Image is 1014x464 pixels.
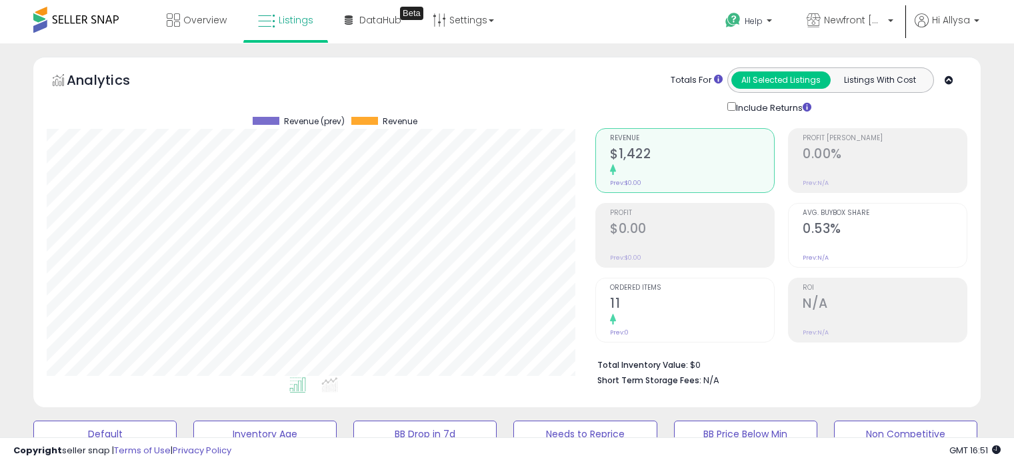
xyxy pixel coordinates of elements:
[13,444,62,457] strong: Copyright
[703,374,719,387] span: N/A
[803,210,967,217] span: Avg. Buybox Share
[353,421,497,447] button: BB Drop in 7d
[674,421,817,447] button: BB Price Below Min
[610,221,774,239] h2: $0.00
[610,135,774,142] span: Revenue
[193,421,337,447] button: Inventory Age
[824,13,884,27] span: Newfront [GEOGRAPHIC_DATA]
[284,117,345,126] span: Revenue (prev)
[717,99,827,115] div: Include Returns
[803,146,967,164] h2: 0.00%
[359,13,401,27] span: DataHub
[803,328,829,336] small: Prev: N/A
[183,13,227,27] span: Overview
[597,356,957,372] li: $0
[279,13,313,27] span: Listings
[610,296,774,314] h2: 11
[834,421,977,447] button: Non Competitive
[513,421,657,447] button: Needs to Reprice
[725,12,741,29] i: Get Help
[33,421,177,447] button: Default
[610,284,774,292] span: Ordered Items
[949,444,1001,457] span: 2025-09-16 16:51 GMT
[597,359,688,371] b: Total Inventory Value:
[915,13,979,43] a: Hi Allysa
[932,13,970,27] span: Hi Allysa
[803,254,829,262] small: Prev: N/A
[610,179,641,187] small: Prev: $0.00
[13,445,231,457] div: seller snap | |
[67,71,156,93] h5: Analytics
[803,284,967,292] span: ROI
[745,15,763,27] span: Help
[731,71,831,89] button: All Selected Listings
[803,296,967,314] h2: N/A
[803,221,967,239] h2: 0.53%
[671,74,723,87] div: Totals For
[803,179,829,187] small: Prev: N/A
[383,117,417,126] span: Revenue
[610,146,774,164] h2: $1,422
[597,375,701,386] b: Short Term Storage Fees:
[114,444,171,457] a: Terms of Use
[400,7,423,20] div: Tooltip anchor
[610,328,629,336] small: Prev: 0
[715,2,785,43] a: Help
[610,254,641,262] small: Prev: $0.00
[830,71,929,89] button: Listings With Cost
[803,135,967,142] span: Profit [PERSON_NAME]
[610,210,774,217] span: Profit
[173,444,231,457] a: Privacy Policy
